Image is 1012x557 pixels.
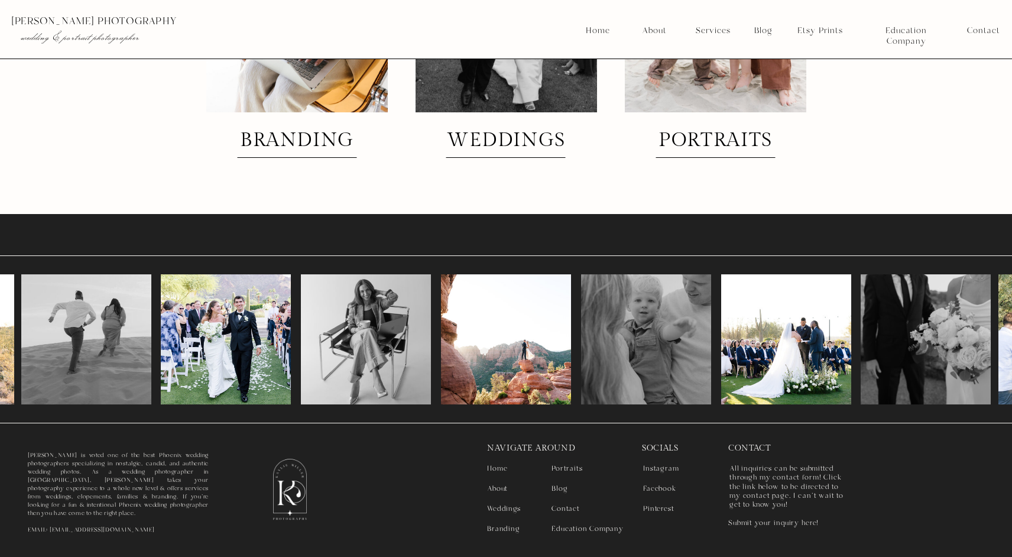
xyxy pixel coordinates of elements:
[11,16,321,27] p: [PERSON_NAME] photography
[552,504,597,513] a: Contact
[233,131,361,151] a: branding
[728,519,861,531] a: Submit your inquiry here!
[643,504,689,513] a: Pinterest
[967,25,1000,36] a: Contact
[487,484,547,493] a: About
[728,444,781,452] p: contact
[552,524,626,533] a: Education Company
[443,131,570,151] a: weddings
[552,484,611,493] a: Blog
[865,25,947,36] a: Education Company
[487,464,533,472] a: Home
[691,25,735,36] a: Services
[729,464,847,506] nav: All inquiries can be submitted through my contact form! Click the link below to be directed to my...
[487,444,594,452] p: navigate around
[552,464,597,472] a: Portraits
[642,444,695,452] p: socials
[21,31,297,43] p: wedding & portrait photographer
[585,25,611,36] a: Home
[793,25,847,36] a: Etsy Prints
[643,464,689,472] a: Instagram
[652,131,779,151] a: portraits
[750,25,776,36] a: Blog
[639,25,669,36] a: About
[643,484,703,493] a: Facebook
[487,504,533,513] a: Weddings
[28,451,209,527] a: [PERSON_NAME] is voted one of the best Phoenix wedding photographers specializing in nostalgic, c...
[487,524,517,533] a: Branding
